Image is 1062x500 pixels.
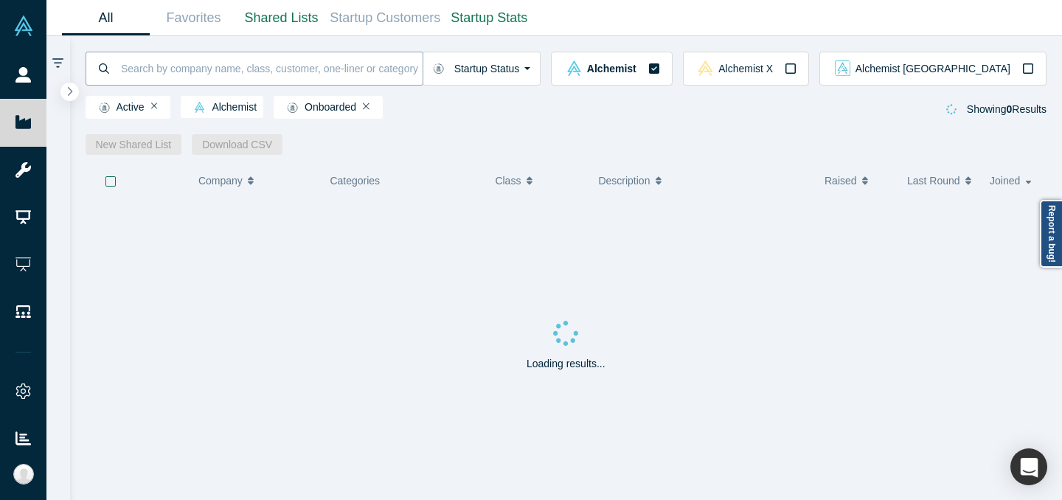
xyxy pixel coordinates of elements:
[86,134,182,155] button: New Shared List
[990,165,1036,196] button: Joined
[445,1,533,35] a: Startup Stats
[527,356,605,372] p: Loading results...
[587,63,636,74] span: Alchemist
[967,103,1047,115] span: Showing Results
[280,102,356,114] span: Onboarded
[237,1,325,35] a: Shared Lists
[13,15,34,36] img: Alchemist Vault Logo
[598,165,809,196] button: Description
[194,102,205,113] img: alchemist Vault Logo
[325,1,445,35] a: Startup Customers
[423,52,541,86] button: Startup Status
[835,60,850,76] img: alchemist_aj Vault Logo
[718,63,773,74] span: Alchemist X
[119,51,423,86] input: Search by company name, class, customer, one-liner or category
[907,165,960,196] span: Last Round
[62,1,150,35] a: All
[150,1,237,35] a: Favorites
[433,63,444,74] img: Startup status
[92,102,145,114] span: Active
[698,60,713,76] img: alchemistx Vault Logo
[855,63,1010,74] span: Alchemist [GEOGRAPHIC_DATA]
[198,165,307,196] button: Company
[825,165,892,196] button: Raised
[13,464,34,485] img: Ally Hoang's Account
[551,52,672,86] button: alchemist Vault LogoAlchemist
[198,165,243,196] span: Company
[598,165,650,196] span: Description
[683,52,809,86] button: alchemistx Vault LogoAlchemist X
[566,60,582,76] img: alchemist Vault Logo
[192,134,282,155] button: Download CSV
[287,102,298,114] img: Startup status
[907,165,974,196] button: Last Round
[151,101,158,111] button: Remove Filter
[495,165,575,196] button: Class
[187,102,257,114] span: Alchemist
[819,52,1047,86] button: alchemist_aj Vault LogoAlchemist [GEOGRAPHIC_DATA]
[99,102,110,114] img: Startup status
[1007,103,1013,115] strong: 0
[825,165,857,196] span: Raised
[495,165,521,196] span: Class
[330,175,380,187] span: Categories
[363,101,369,111] button: Remove Filter
[1040,200,1062,268] a: Report a bug!
[990,165,1020,196] span: Joined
